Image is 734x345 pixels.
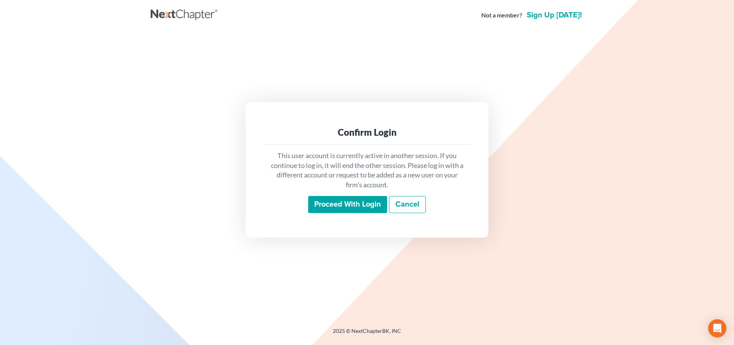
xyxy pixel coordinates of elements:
[525,11,583,19] a: Sign up [DATE]!
[481,11,522,20] strong: Not a member?
[308,196,387,213] input: Proceed with login
[151,327,583,341] div: 2025 © NextChapterBK, INC
[270,151,464,190] p: This user account is currently active in another session. If you continue to log in, it will end ...
[270,126,464,138] div: Confirm Login
[708,319,726,337] div: Open Intercom Messenger
[389,196,426,213] a: Cancel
